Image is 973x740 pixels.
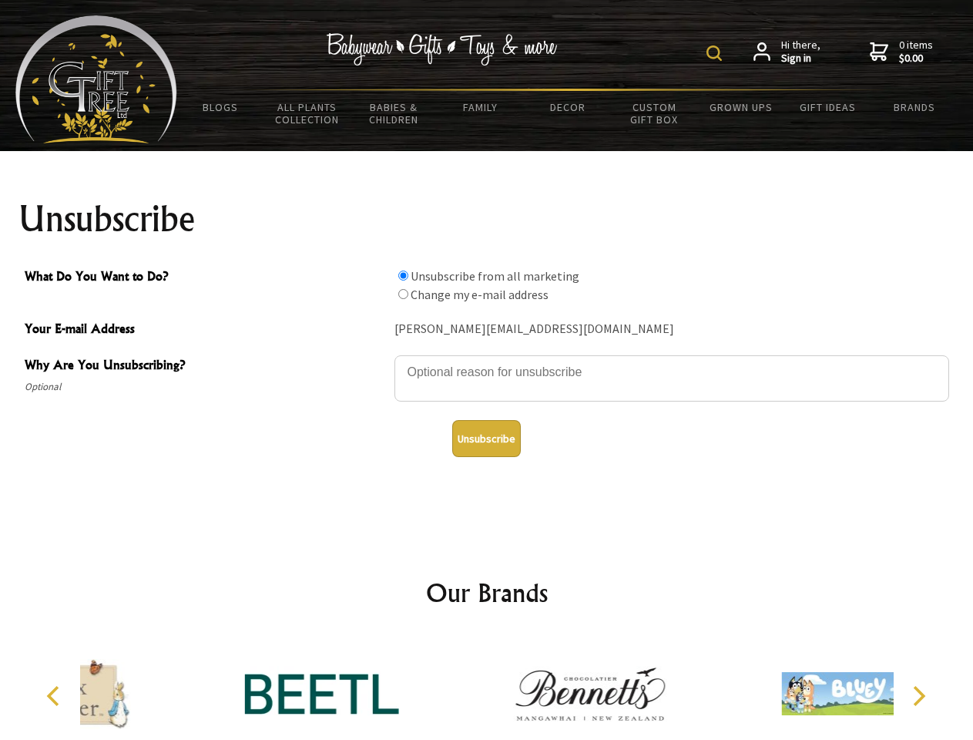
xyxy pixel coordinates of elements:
[264,91,351,136] a: All Plants Collection
[901,679,935,713] button: Next
[411,268,579,284] label: Unsubscribe from all marketing
[781,39,820,66] span: Hi there,
[25,319,387,341] span: Your E-mail Address
[438,91,525,123] a: Family
[398,271,408,281] input: What Do You Want to Do?
[411,287,549,302] label: Change my e-mail address
[524,91,611,123] a: Decor
[452,420,521,457] button: Unsubscribe
[351,91,438,136] a: Babies & Children
[25,267,387,289] span: What Do You Want to Do?
[394,355,949,402] textarea: Why Are You Unsubscribing?
[31,574,943,611] h2: Our Brands
[15,15,177,143] img: Babyware - Gifts - Toys and more...
[327,33,558,66] img: Babywear - Gifts - Toys & more
[39,679,72,713] button: Previous
[398,289,408,299] input: What Do You Want to Do?
[25,378,387,396] span: Optional
[25,355,387,378] span: Why Are You Unsubscribing?
[899,52,933,66] strong: $0.00
[706,45,722,61] img: product search
[781,52,820,66] strong: Sign in
[611,91,698,136] a: Custom Gift Box
[18,200,955,237] h1: Unsubscribe
[697,91,784,123] a: Grown Ups
[753,39,820,66] a: Hi there,Sign in
[870,39,933,66] a: 0 items$0.00
[899,38,933,66] span: 0 items
[871,91,958,123] a: Brands
[177,91,264,123] a: BLOGS
[394,318,949,341] div: [PERSON_NAME][EMAIL_ADDRESS][DOMAIN_NAME]
[784,91,871,123] a: Gift Ideas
